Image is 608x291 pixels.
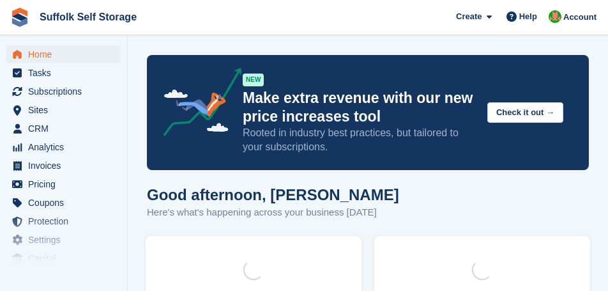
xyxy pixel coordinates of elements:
[563,11,597,24] span: Account
[147,205,399,220] p: Here's what's happening across your business [DATE]
[6,157,121,175] a: menu
[6,101,121,119] a: menu
[28,157,105,175] span: Invoices
[28,138,105,156] span: Analytics
[6,231,121,249] a: menu
[10,8,29,27] img: stora-icon-8386f47178a22dfd0bd8f6a31ec36ba5ce8667c1dd55bd0f319d3a0aa187defe.svg
[243,74,264,86] div: NEW
[28,83,105,100] span: Subscriptions
[28,231,105,249] span: Settings
[6,175,121,193] a: menu
[549,10,561,23] img: David Caucutt
[28,212,105,230] span: Protection
[28,120,105,138] span: CRM
[6,138,121,156] a: menu
[28,249,105,267] span: Capital
[28,175,105,193] span: Pricing
[6,249,121,267] a: menu
[6,83,121,100] a: menu
[456,10,482,23] span: Create
[487,102,563,123] button: Check it out →
[6,194,121,212] a: menu
[6,45,121,63] a: menu
[34,6,142,28] a: Suffolk Self Storage
[243,89,477,126] p: Make extra revenue with our new price increases tool
[6,212,121,230] a: menu
[153,68,242,141] img: price-adjustments-announcement-icon-8257ccfd72463d97f412b2fc003d46551f7dbcb40ab6d574587a9cd5c0d94...
[147,186,399,203] h1: Good afternoon, [PERSON_NAME]
[28,64,105,82] span: Tasks
[519,10,537,23] span: Help
[6,64,121,82] a: menu
[243,126,477,154] p: Rooted in industry best practices, but tailored to your subscriptions.
[28,101,105,119] span: Sites
[28,45,105,63] span: Home
[28,194,105,212] span: Coupons
[6,120,121,138] a: menu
